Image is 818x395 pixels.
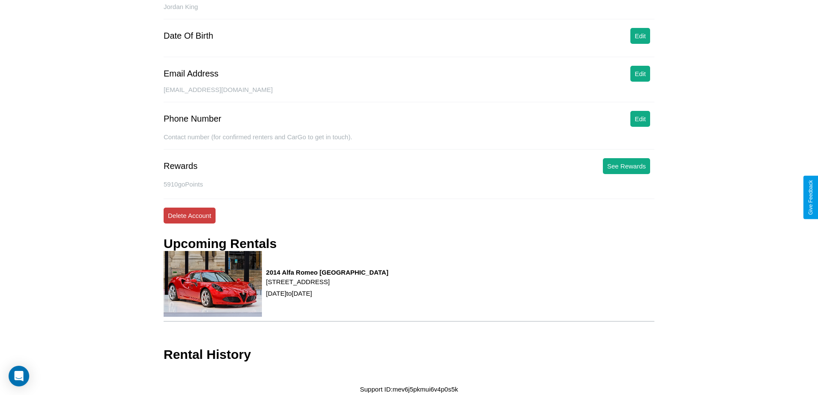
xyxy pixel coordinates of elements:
[164,161,198,171] div: Rewards
[808,180,814,215] div: Give Feedback
[603,158,650,174] button: See Rewards
[164,208,216,224] button: Delete Account
[164,31,213,41] div: Date Of Birth
[164,251,262,316] img: rental
[266,276,389,288] p: [STREET_ADDRESS]
[164,347,251,362] h3: Rental History
[164,3,654,19] div: Jordan King
[164,86,654,102] div: [EMAIL_ADDRESS][DOMAIN_NAME]
[164,69,219,79] div: Email Address
[266,269,389,276] h3: 2014 Alfa Romeo [GEOGRAPHIC_DATA]
[630,111,650,127] button: Edit
[164,114,222,124] div: Phone Number
[630,28,650,44] button: Edit
[360,383,458,395] p: Support ID: mev6j5pkmui6v4p0s5k
[164,133,654,150] div: Contact number (for confirmed renters and CarGo to get in touch).
[266,288,389,299] p: [DATE] to [DATE]
[630,66,650,82] button: Edit
[164,236,277,251] h3: Upcoming Rentals
[9,366,29,386] div: Open Intercom Messenger
[164,178,654,190] p: 5910 goPoints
